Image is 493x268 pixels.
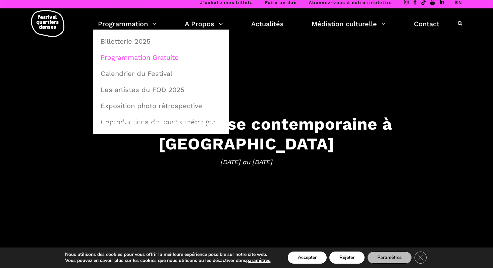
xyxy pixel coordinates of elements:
[415,252,427,264] button: Close GDPR Cookie Banner
[329,252,365,264] button: Rejeter
[65,258,271,264] p: Vous pouvez en savoir plus sur les cookies que nous utilisons ou les désactiver dans .
[97,34,225,49] a: Billetterie 2025
[246,258,270,264] button: paramètres
[185,18,223,30] a: A Propos
[39,114,454,154] h3: Festival de danse contemporaine à [GEOGRAPHIC_DATA]
[97,98,225,114] a: Exposition photo rétrospective
[98,18,157,30] a: Programmation
[288,252,327,264] button: Accepter
[367,252,412,264] button: Paramètres
[414,18,439,30] a: Contact
[251,18,284,30] a: Actualités
[65,252,271,258] p: Nous utilisons des cookies pour vous offrir la meilleure expérience possible sur notre site web.
[97,50,225,65] a: Programmation Gratuite
[31,10,64,37] img: logo-fqd-med
[97,66,225,81] a: Calendrier du Festival
[39,157,454,167] span: [DATE] au [DATE]
[312,18,386,30] a: Médiation culturelle
[97,82,225,97] a: Les artistes du FQD 2025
